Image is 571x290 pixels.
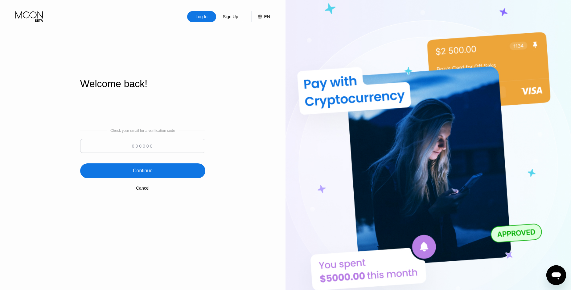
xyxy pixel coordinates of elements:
[110,128,175,133] div: Check your email for a verification code
[222,14,239,20] div: Sign Up
[80,139,205,153] input: 000000
[136,186,150,191] div: Cancel
[187,11,216,22] div: Log In
[546,265,566,285] iframe: Button to launch messaging window
[251,11,270,22] div: EN
[195,14,208,20] div: Log In
[80,163,205,178] div: Continue
[264,14,270,19] div: EN
[80,78,205,90] div: Welcome back!
[216,11,245,22] div: Sign Up
[133,168,153,174] div: Continue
